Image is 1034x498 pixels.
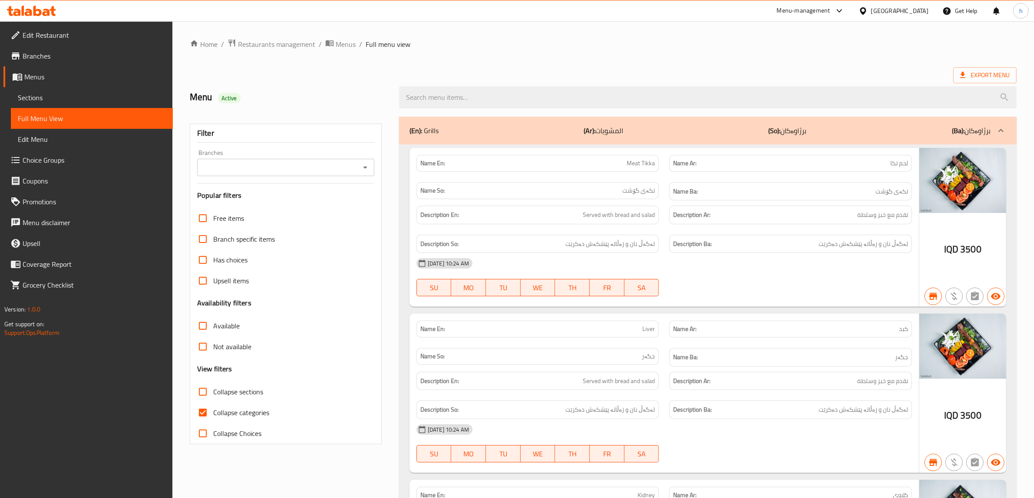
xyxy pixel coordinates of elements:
[213,321,240,331] span: Available
[213,234,275,244] span: Branch specific items
[23,197,166,207] span: Promotions
[521,445,555,462] button: WE
[23,30,166,40] span: Edit Restaurant
[524,282,552,294] span: WE
[420,239,459,249] strong: Description So:
[3,170,173,191] a: Coupons
[555,445,590,462] button: TH
[23,176,166,186] span: Coupons
[944,241,958,258] span: IQD
[24,72,166,82] span: Menus
[319,39,322,49] li: /
[3,191,173,212] a: Promotions
[420,352,445,361] strong: Name So:
[420,159,445,168] strong: Name En:
[925,454,942,471] button: Branch specific item
[673,159,697,168] strong: Name Ar:
[673,210,710,220] strong: Description Ar:
[3,46,173,66] a: Branches
[451,279,486,296] button: MO
[23,259,166,269] span: Coverage Report
[486,445,521,462] button: TU
[769,124,781,137] b: (So):
[584,125,623,136] p: المشويات
[23,155,166,165] span: Choice Groups
[420,376,459,387] strong: Description En:
[673,186,698,197] strong: Name Ba:
[945,454,963,471] button: Purchased item
[673,404,712,415] strong: Description Ba:
[966,288,984,305] button: Not has choices
[197,190,374,200] h3: Popular filters
[424,426,472,434] span: [DATE] 10:24 AM
[521,279,555,296] button: WE
[4,318,44,330] span: Get support on:
[27,304,40,315] span: 1.0.0
[960,241,981,258] span: 3500
[420,210,459,220] strong: Description En:
[944,407,958,424] span: IQD
[769,125,807,136] p: برژاوەکان
[23,51,166,61] span: Branches
[590,445,624,462] button: FR
[3,66,173,87] a: Menus
[399,117,1017,144] div: (En): Grills(Ar):المشويات(So):برژاوەکان(Ba):برژاوەکان
[628,448,656,460] span: SA
[673,324,697,334] strong: Name Ar:
[590,279,624,296] button: FR
[857,210,908,220] span: تقدم مع خبز وسلطة
[3,212,173,233] a: Menu disclaimer
[420,282,448,294] span: SU
[213,255,248,265] span: Has choices
[952,124,965,137] b: (Ba):
[857,376,908,387] span: تقدم مع خبز وسلطة
[945,288,963,305] button: Purchased item
[966,454,984,471] button: Not has choices
[919,148,1006,213] img: Kabab_Muzafar_meat_tikka_638886039037308818.jpg
[23,280,166,290] span: Grocery Checklist
[624,445,659,462] button: SA
[228,39,315,50] a: Restaurants management
[420,448,448,460] span: SU
[583,376,655,387] span: Served with bread and salad
[987,454,1004,471] button: Available
[238,39,315,49] span: Restaurants management
[3,233,173,254] a: Upsell
[190,39,1017,50] nav: breadcrumb
[221,39,224,49] li: /
[871,6,928,16] div: [GEOGRAPHIC_DATA]
[489,282,517,294] span: TU
[953,67,1017,83] span: Export Menu
[3,150,173,170] a: Choice Groups
[960,70,1010,81] span: Export Menu
[555,279,590,296] button: TH
[628,282,656,294] span: SA
[455,282,482,294] span: MO
[486,279,521,296] button: TU
[642,324,655,334] span: Liver
[336,39,356,49] span: Menus
[18,113,166,124] span: Full Menu View
[424,259,472,268] span: [DATE] 10:24 AM
[583,210,655,220] span: Served with bread and salad
[416,279,452,296] button: SU
[410,125,439,136] p: Grills
[673,239,712,249] strong: Description Ba:
[925,288,942,305] button: Branch specific item
[899,324,908,334] span: كبد
[819,239,908,249] span: لەگەڵ نان و زەڵاتە پێشکەش دەکرێت
[489,448,517,460] span: TU
[213,387,263,397] span: Collapse sections
[410,124,422,137] b: (En):
[584,124,595,137] b: (Ar):
[960,407,981,424] span: 3500
[3,25,173,46] a: Edit Restaurant
[565,239,655,249] span: لەگەڵ نان و زەڵاتە پێشکەش دەکرێت
[627,159,655,168] span: Meat Tikka
[890,159,908,168] span: لحم تكا
[213,407,269,418] span: Collapse categories
[399,86,1017,108] input: search
[987,288,1004,305] button: Available
[895,352,908,363] span: جگەر
[11,108,173,129] a: Full Menu View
